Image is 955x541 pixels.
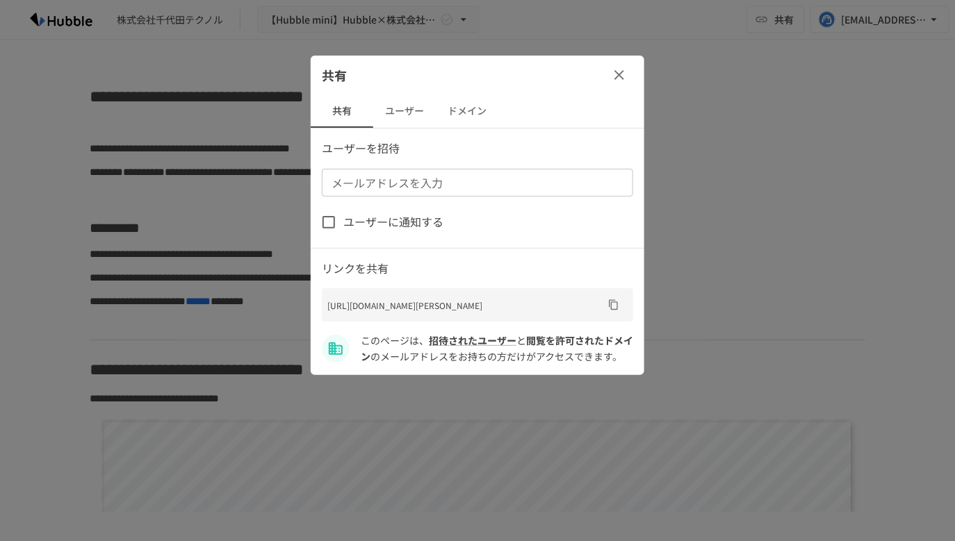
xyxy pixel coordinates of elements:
[361,333,633,363] span: hubble-inc.jp, c-technol.co.jp
[361,333,633,364] p: このページは、 と のメールアドレスをお持ちの方だけがアクセスできます。
[603,294,625,316] button: URLをコピー
[429,333,516,347] a: 招待されたユーザー
[322,140,633,158] p: ユーザーを招待
[343,213,443,231] span: ユーザーに通知する
[322,260,633,278] p: リンクを共有
[311,94,373,128] button: 共有
[311,56,644,94] div: 共有
[327,299,603,312] p: [URL][DOMAIN_NAME][PERSON_NAME]
[373,94,436,128] button: ユーザー
[436,94,498,128] button: ドメイン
